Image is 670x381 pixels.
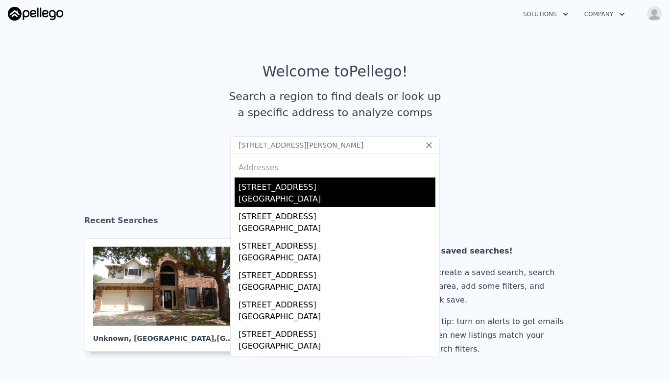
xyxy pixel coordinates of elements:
div: Search a region to find deals or look up a specific address to analyze comps [225,88,445,121]
div: Pro tip: turn on alerts to get emails when new listings match your search filters. [427,315,568,356]
div: [GEOGRAPHIC_DATA] [239,311,435,325]
div: To create a saved search, search an area, add some filters, and click save. [427,266,568,307]
div: Welcome to Pellego ! [263,63,408,80]
div: [GEOGRAPHIC_DATA] [239,340,435,354]
button: Company [576,5,633,23]
div: Unknown , [GEOGRAPHIC_DATA] [93,326,233,343]
img: Pellego [8,7,63,21]
div: Addresses [235,154,435,178]
input: Search an address or region... [230,136,440,154]
div: [GEOGRAPHIC_DATA] [239,281,435,295]
span: , [GEOGRAPHIC_DATA] 77449 [214,334,323,342]
img: avatar [646,6,662,22]
div: [GEOGRAPHIC_DATA] [239,193,435,207]
div: [STREET_ADDRESS] [239,178,435,193]
div: [GEOGRAPHIC_DATA] [239,252,435,266]
div: [STREET_ADDRESS] [239,207,435,223]
div: [STREET_ADDRESS] [239,236,435,252]
div: Recent Searches [84,207,586,238]
button: Solutions [515,5,576,23]
div: [STREET_ADDRESS] [239,295,435,311]
div: [GEOGRAPHIC_DATA] [239,223,435,236]
a: Unknown, [GEOGRAPHIC_DATA],[GEOGRAPHIC_DATA] 77449 [85,238,249,352]
div: [STREET_ADDRESS] [239,266,435,281]
div: No saved searches! [427,244,568,258]
div: [STREET_ADDRESS] [239,354,435,370]
div: [STREET_ADDRESS] [239,325,435,340]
